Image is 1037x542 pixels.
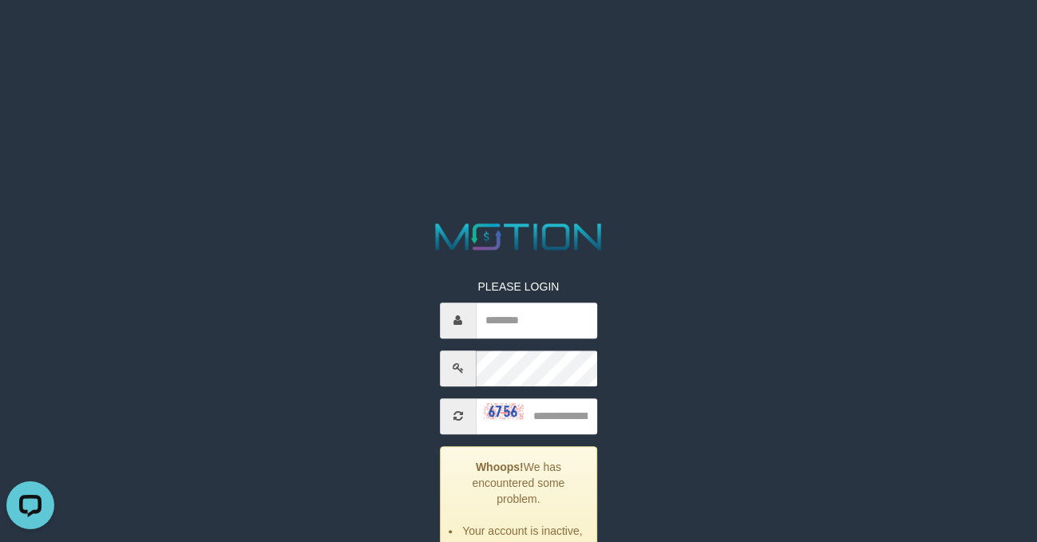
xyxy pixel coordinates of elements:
button: Open LiveChat chat widget [6,6,54,54]
img: captcha [484,403,524,419]
strong: Whoops! [476,461,524,473]
p: PLEASE LOGIN [440,279,597,295]
img: MOTION_logo.png [428,219,609,255]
